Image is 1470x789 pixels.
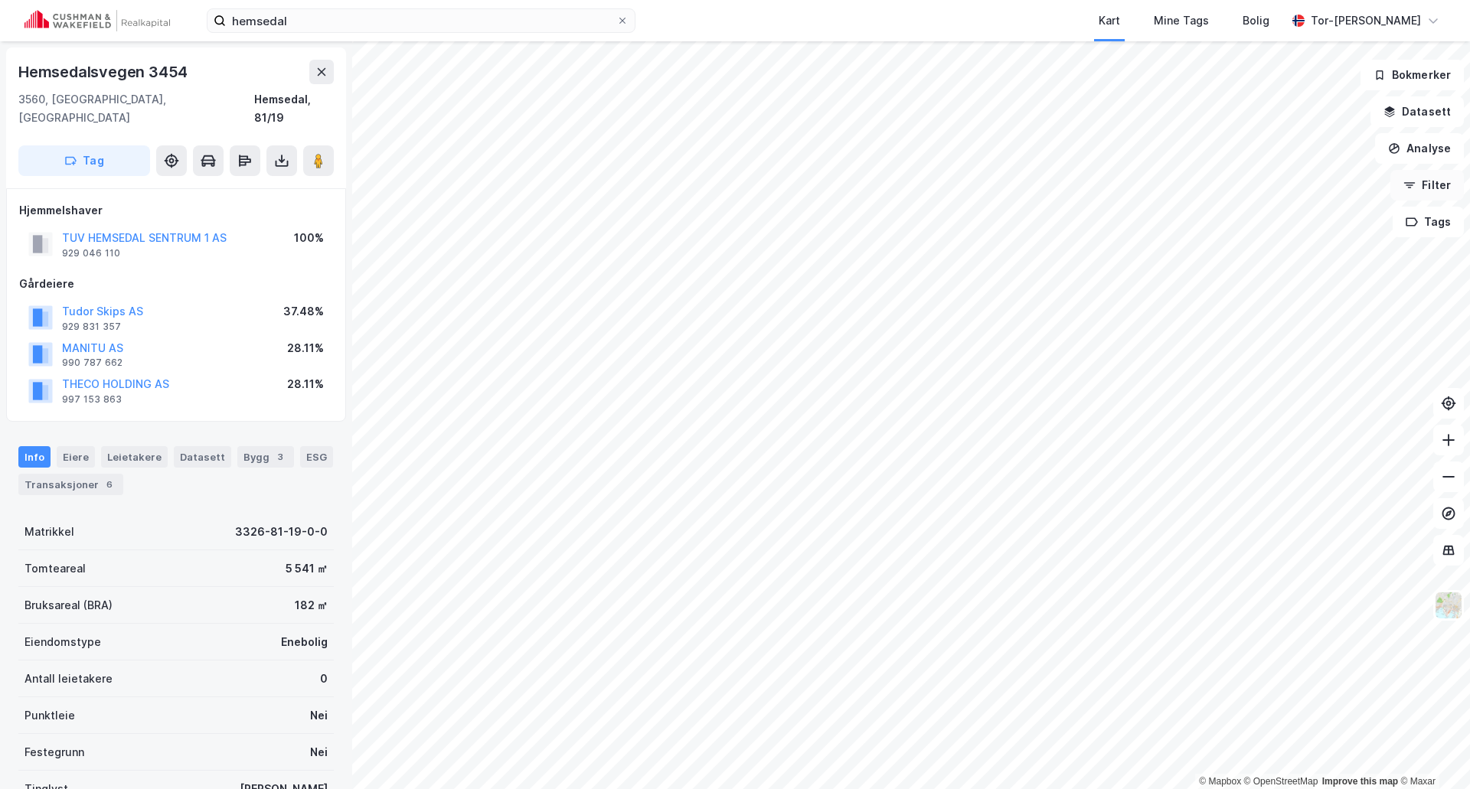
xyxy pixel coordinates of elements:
[1311,11,1421,30] div: Tor-[PERSON_NAME]
[62,321,121,333] div: 929 831 357
[287,339,324,357] div: 28.11%
[24,596,113,615] div: Bruksareal (BRA)
[57,446,95,468] div: Eiere
[281,633,328,651] div: Enebolig
[24,559,86,578] div: Tomteareal
[174,446,231,468] div: Datasett
[18,446,51,468] div: Info
[1434,591,1463,620] img: Z
[294,229,324,247] div: 100%
[1393,207,1464,237] button: Tags
[1375,133,1464,164] button: Analyse
[1393,716,1470,789] div: Kontrollprogram for chat
[273,449,288,465] div: 3
[300,446,333,468] div: ESG
[19,201,333,220] div: Hjemmelshaver
[24,633,101,651] div: Eiendomstype
[24,706,75,725] div: Punktleie
[1393,716,1470,789] iframe: Chat Widget
[295,596,328,615] div: 182 ㎡
[24,743,84,761] div: Festegrunn
[1390,170,1464,201] button: Filter
[101,446,168,468] div: Leietakere
[226,9,616,32] input: Søk på adresse, matrikkel, gårdeiere, leietakere eller personer
[254,90,334,127] div: Hemsedal, 81/19
[18,145,150,176] button: Tag
[24,10,170,31] img: cushman-wakefield-realkapital-logo.202ea83816669bd177139c58696a8fa1.svg
[286,559,328,578] div: 5 541 ㎡
[19,275,333,293] div: Gårdeiere
[287,375,324,393] div: 28.11%
[320,670,328,688] div: 0
[24,523,74,541] div: Matrikkel
[283,302,324,321] div: 37.48%
[1199,776,1241,787] a: Mapbox
[235,523,328,541] div: 3326-81-19-0-0
[1370,96,1464,127] button: Datasett
[62,247,120,259] div: 929 046 110
[310,706,328,725] div: Nei
[1154,11,1209,30] div: Mine Tags
[102,477,117,492] div: 6
[310,743,328,761] div: Nei
[237,446,294,468] div: Bygg
[1322,776,1398,787] a: Improve this map
[18,474,123,495] div: Transaksjoner
[1243,11,1269,30] div: Bolig
[1244,776,1318,787] a: OpenStreetMap
[1099,11,1120,30] div: Kart
[1361,60,1464,90] button: Bokmerker
[24,670,113,688] div: Antall leietakere
[62,357,122,369] div: 990 787 662
[18,90,254,127] div: 3560, [GEOGRAPHIC_DATA], [GEOGRAPHIC_DATA]
[62,393,122,406] div: 997 153 863
[18,60,191,84] div: Hemsedalsvegen 3454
